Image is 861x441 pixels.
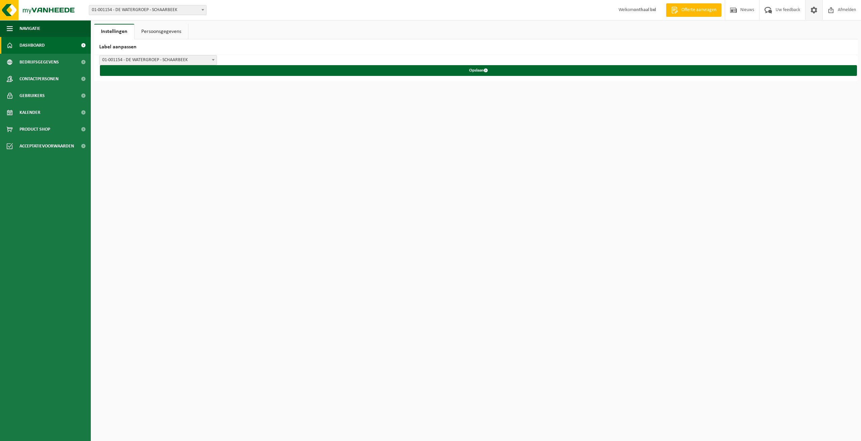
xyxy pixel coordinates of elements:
[20,87,45,104] span: Gebruikers
[666,3,721,17] a: Offerte aanvragen
[100,55,217,65] span: 01-001154 - DE WATERGROEP - SCHAARBEEK
[94,39,858,55] h2: Label aanpassen
[94,24,134,39] a: Instellingen
[20,71,59,87] span: Contactpersonen
[20,138,74,155] span: Acceptatievoorwaarden
[20,20,40,37] span: Navigatie
[99,55,217,65] span: 01-001154 - DE WATERGROEP - SCHAARBEEK
[634,7,656,12] strong: onthaal bxl
[100,65,857,76] button: Opslaan
[89,5,206,15] span: 01-001154 - DE WATERGROEP - SCHAARBEEK
[20,37,45,54] span: Dashboard
[680,7,718,13] span: Offerte aanvragen
[20,104,40,121] span: Kalender
[20,121,50,138] span: Product Shop
[20,54,59,71] span: Bedrijfsgegevens
[135,24,188,39] a: Persoonsgegevens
